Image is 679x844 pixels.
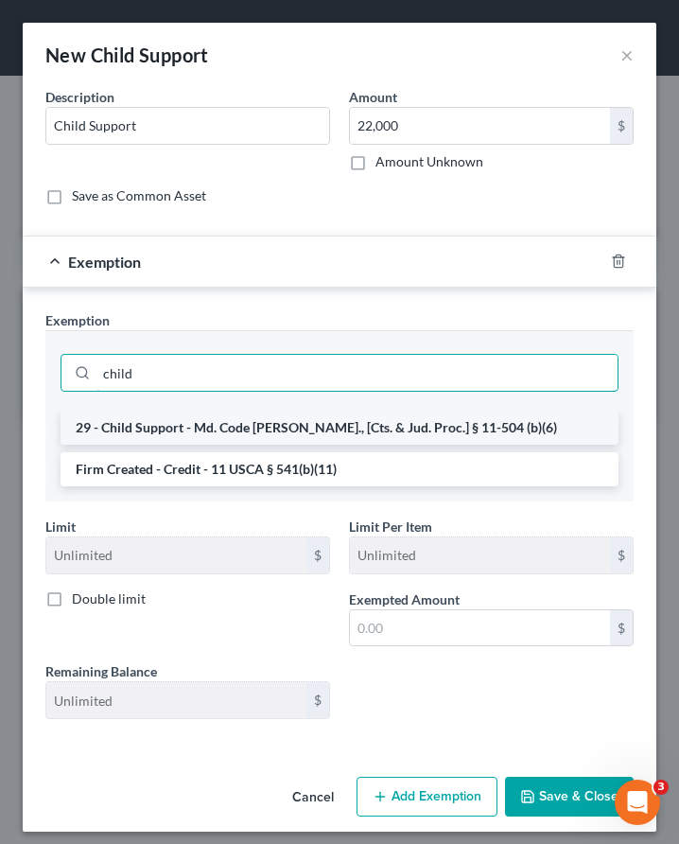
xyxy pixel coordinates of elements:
span: Limit [45,519,76,535]
div: New Child Support [45,42,209,68]
button: Save & Close [505,777,634,817]
input: -- [350,537,610,573]
div: $ [306,537,329,573]
input: 0.00 [350,108,610,144]
span: 3 [653,780,669,795]
input: Search exemption rules... [96,355,618,391]
label: Amount [349,87,397,107]
span: Exempted Amount [349,591,460,607]
input: -- [46,682,306,718]
label: Double limit [72,589,146,608]
div: $ [610,537,633,573]
input: -- [46,537,306,573]
button: Add Exemption [357,777,497,817]
span: Description [45,89,114,105]
button: × [620,44,634,66]
div: $ [610,610,633,646]
span: Exemption [45,312,110,328]
li: 29 - Child Support - Md. Code [PERSON_NAME]., [Cts. & Jud. Proc.] § 11-504 (b)(6) [61,411,618,445]
input: 0.00 [350,610,610,646]
label: Amount Unknown [375,152,483,171]
input: Describe... [46,108,329,144]
span: Exemption [68,253,141,271]
label: Limit Per Item [349,517,432,536]
iframe: Intercom live chat [615,780,660,825]
li: Firm Created - Credit - 11 USCA § 541(b)(11) [61,452,618,486]
label: Remaining Balance [45,661,157,681]
label: Save as Common Asset [72,186,206,205]
div: $ [306,682,329,718]
div: $ [610,108,633,144]
button: Cancel [277,779,349,817]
